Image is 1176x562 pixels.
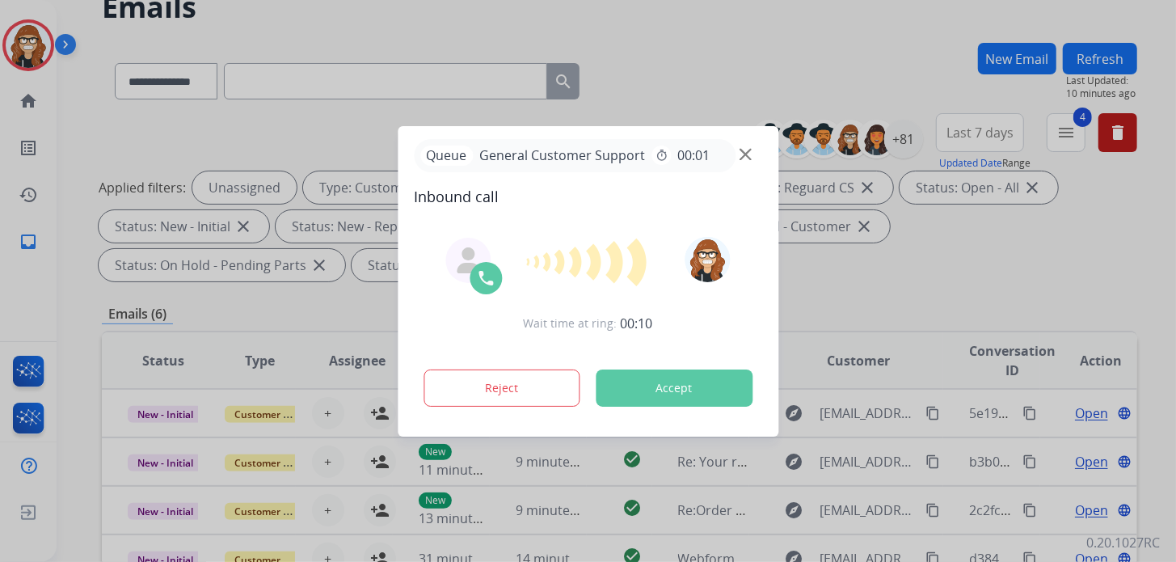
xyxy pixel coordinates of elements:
[740,148,752,160] img: close-button
[621,314,653,333] span: 00:10
[414,185,762,208] span: Inbound call
[1086,533,1160,552] p: 0.20.1027RC
[677,146,710,165] span: 00:01
[596,370,752,407] button: Accept
[685,237,731,282] img: avatar
[455,247,481,273] img: agent-avatar
[424,370,580,407] button: Reject
[420,146,473,166] p: Queue
[473,146,651,165] span: General Customer Support
[524,315,618,332] span: Wait time at ring:
[655,149,668,162] mat-icon: timer
[476,268,495,288] img: call-icon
